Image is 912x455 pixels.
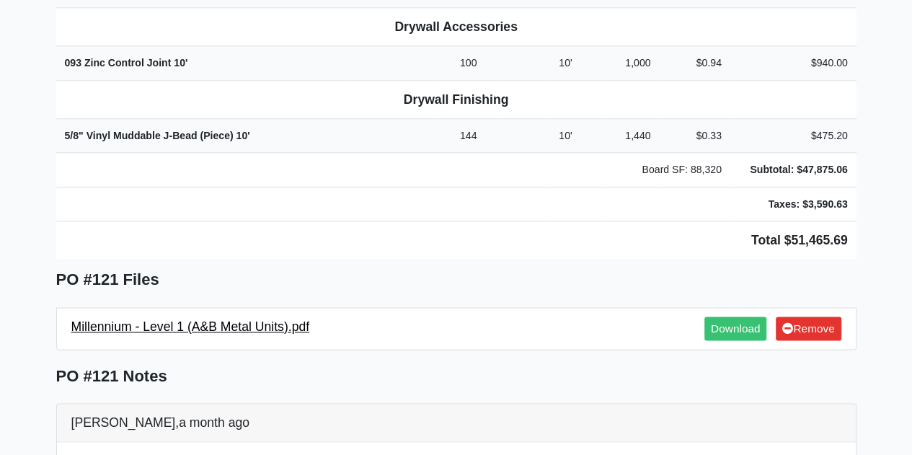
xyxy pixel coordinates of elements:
[559,130,572,141] span: 10'
[659,118,730,153] td: $0.33
[730,118,856,153] td: $475.20
[730,45,856,80] td: $940.00
[179,415,249,430] span: a month ago
[404,92,509,107] b: Drywall Finishing
[606,118,660,153] td: 1,440
[57,404,856,442] div: [PERSON_NAME],
[730,187,856,221] td: Taxes: $3,590.63
[606,45,660,80] td: 1,000
[559,57,572,69] span: 10'
[730,153,856,187] td: Subtotal: $47,875.06
[236,130,250,141] span: 10'
[394,19,518,34] b: Drywall Accessories
[659,45,730,80] td: $0.94
[71,319,310,334] a: Millennium - Level 1 (A&B Metal Units).pdf
[56,367,856,386] h5: PO #121 Notes
[436,118,500,153] td: 144
[174,57,187,69] span: 10'
[65,130,250,141] strong: 5/8" Vinyl Muddable J-Bead (Piece)
[65,57,188,69] strong: 093 Zinc Control Joint
[56,270,856,289] h5: PO #121 Files
[776,317,841,340] a: Remove
[642,164,721,175] span: Board SF: 88,320
[56,221,856,260] td: Total $51,465.69
[704,317,766,340] a: Download
[436,45,500,80] td: 100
